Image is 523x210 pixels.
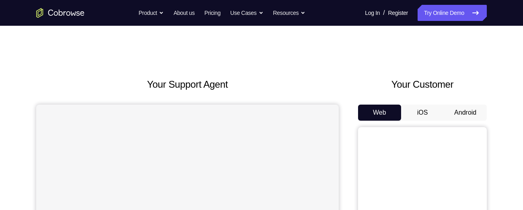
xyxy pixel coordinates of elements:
button: Use Cases [230,5,263,21]
h2: Your Customer [358,77,487,92]
button: Android [444,105,487,121]
span: / [383,8,385,18]
button: Product [139,5,164,21]
a: Try Online Demo [418,5,487,21]
button: Resources [273,5,306,21]
a: About us [173,5,194,21]
a: Log In [365,5,380,21]
h2: Your Support Agent [36,77,339,92]
a: Pricing [204,5,220,21]
a: Register [388,5,408,21]
a: Go to the home page [36,8,84,18]
button: iOS [401,105,444,121]
button: Web [358,105,401,121]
